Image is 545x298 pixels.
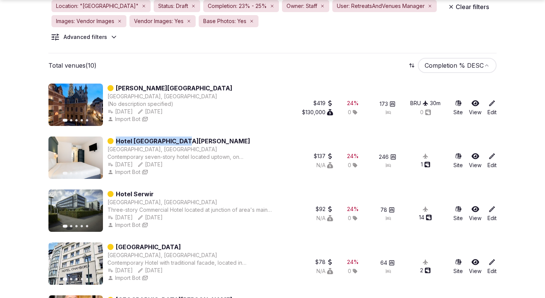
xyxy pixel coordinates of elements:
button: 0 [420,109,431,116]
button: Go to slide 1 [63,172,68,175]
button: Go to slide 1 [63,278,68,281]
button: [GEOGRAPHIC_DATA], [GEOGRAPHIC_DATA] [107,199,217,206]
button: Import Bot [107,221,140,229]
button: Go to slide 1 [63,119,68,122]
button: Go to slide 3 [75,119,78,121]
a: Site [453,205,463,222]
span: 78 [380,206,387,214]
button: Go to slide 4 [81,278,83,280]
button: Go to slide 1 [63,225,68,228]
button: $137 [314,152,333,160]
a: Site [453,99,463,116]
button: Go to slide 4 [81,119,83,121]
div: 24 % [347,152,359,160]
a: Edit [487,152,497,169]
button: Go to slide 4 [81,225,83,227]
span: 0 [348,267,351,275]
button: $78 [315,258,333,266]
a: Hotel Serwir [116,189,154,199]
button: Import Bot [107,115,140,123]
button: Go to slide 5 [86,172,88,174]
span: Base Photos: Yes [203,17,246,25]
button: [GEOGRAPHIC_DATA], [GEOGRAPHIC_DATA] [107,146,217,153]
span: Images: Vendor Images [56,17,114,25]
div: 30 m [430,99,441,107]
span: 246 [379,153,389,161]
div: (No description specified) [107,100,232,108]
div: 24 % [347,205,359,213]
button: Go to slide 2 [70,172,72,174]
button: 2 [420,267,431,274]
button: $130,000 [302,109,333,116]
img: Featured image for Chambord Hotel [48,242,103,285]
button: Go to slide 2 [70,278,72,280]
button: [DATE] [137,267,163,274]
div: [DATE] [107,214,133,221]
a: Site [453,258,463,275]
span: 173 [380,100,388,108]
button: 14 [419,214,432,221]
button: 64 [380,259,395,267]
a: View [469,99,481,116]
img: Featured image for Hotel Brussels Louise [48,137,103,179]
a: View [469,258,481,275]
button: [DATE] [137,108,163,115]
a: Site [453,152,463,169]
a: Edit [487,205,497,222]
button: Go to slide 4 [81,172,83,174]
button: Go to slide 5 [86,278,88,280]
div: [DATE] [137,161,163,168]
button: Go to slide 3 [75,225,78,227]
span: 0 [348,161,351,169]
button: [DATE] [107,267,133,274]
button: 24% [347,258,359,266]
a: View [469,205,481,222]
div: 1 [421,161,430,168]
div: [DATE] [137,214,163,221]
button: [DATE] [107,161,133,168]
a: [GEOGRAPHIC_DATA] [116,242,181,251]
button: N/A [316,214,333,222]
button: Go to slide 3 [75,278,78,280]
div: 24 % [347,258,359,266]
a: [PERSON_NAME][GEOGRAPHIC_DATA] [116,84,232,93]
span: Import Bot [115,115,140,123]
button: [GEOGRAPHIC_DATA], [GEOGRAPHIC_DATA] [107,251,217,259]
button: Go to slide 2 [70,119,72,121]
button: N/A [316,267,333,275]
div: 24 % [347,99,359,107]
button: [DATE] [107,108,133,115]
div: N/A [316,161,333,169]
a: Hotel [GEOGRAPHIC_DATA][PERSON_NAME] [116,137,250,146]
button: 24% [347,152,359,160]
button: $419 [313,99,333,107]
button: [GEOGRAPHIC_DATA], [GEOGRAPHIC_DATA] [107,93,217,100]
span: Import Bot [115,274,140,282]
button: 246 [379,153,396,161]
button: Go to slide 5 [86,119,88,121]
a: View [469,152,481,169]
button: Go to slide 2 [70,225,72,227]
div: Contemporary seven-story hotel located uptown, on [GEOGRAPHIC_DATA][PERSON_NAME] - Within walking... [107,153,289,161]
button: $92 [316,205,333,213]
div: Contemporary Hotel with traditional facade, located in [GEOGRAPHIC_DATA]; walking distance to the... [107,259,289,267]
button: 78 [380,206,395,214]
